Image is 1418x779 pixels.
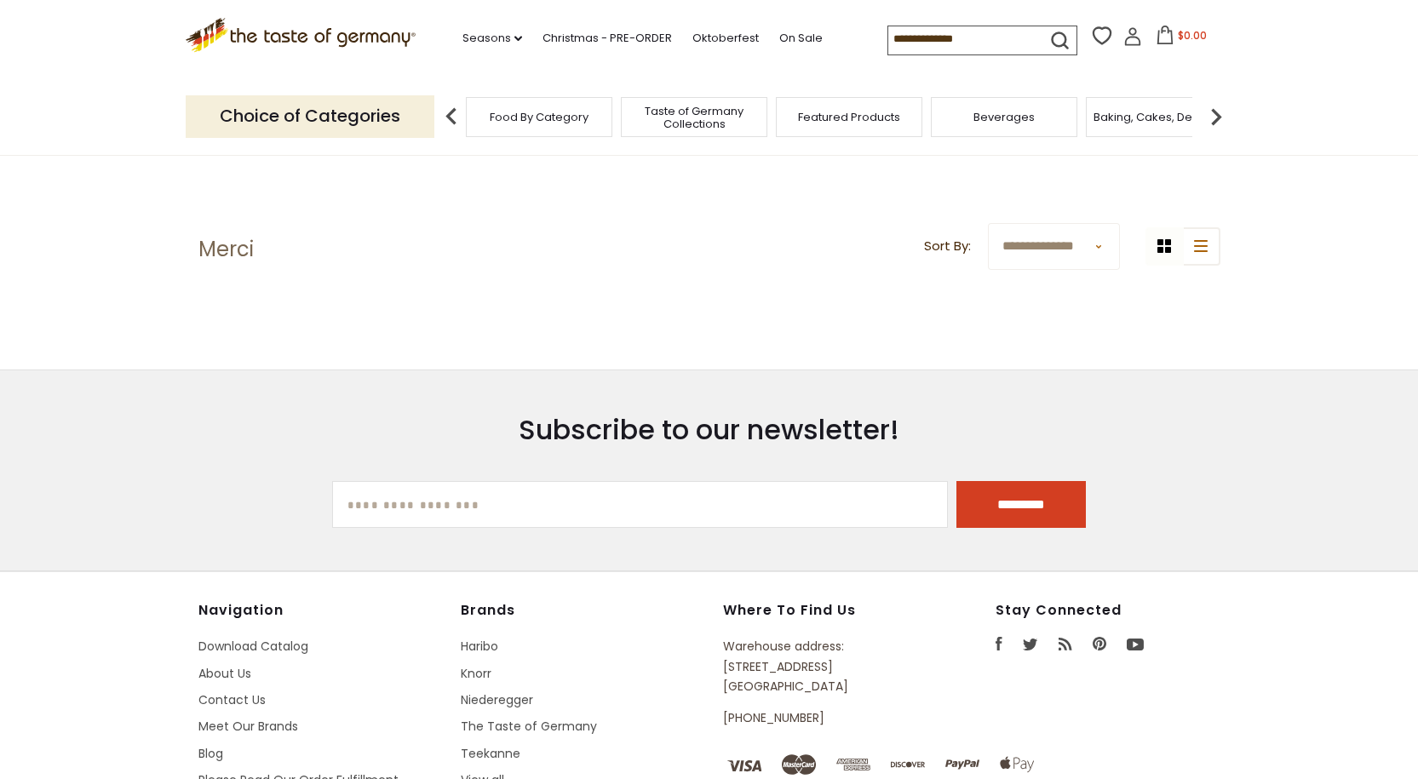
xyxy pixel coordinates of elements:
[798,111,900,123] a: Featured Products
[924,236,971,257] label: Sort By:
[779,29,823,48] a: On Sale
[461,602,706,619] h4: Brands
[462,29,522,48] a: Seasons
[198,745,223,762] a: Blog
[186,95,434,137] p: Choice of Categories
[198,602,444,619] h4: Navigation
[198,691,266,708] a: Contact Us
[626,105,762,130] a: Taste of Germany Collections
[198,237,254,262] h1: Merci
[1145,26,1218,51] button: $0.00
[461,745,520,762] a: Teekanne
[1094,111,1226,123] a: Baking, Cakes, Desserts
[461,718,597,735] a: The Taste of Germany
[490,111,588,123] a: Food By Category
[1178,28,1207,43] span: $0.00
[461,665,491,682] a: Knorr
[198,665,251,682] a: About Us
[461,691,533,708] a: Niederegger
[723,602,917,619] h4: Where to find us
[723,637,917,696] p: Warehouse address: [STREET_ADDRESS] [GEOGRAPHIC_DATA]
[198,718,298,735] a: Meet Our Brands
[1199,100,1233,134] img: next arrow
[461,638,498,655] a: Haribo
[434,100,468,134] img: previous arrow
[973,111,1035,123] a: Beverages
[332,413,1087,447] h3: Subscribe to our newsletter!
[692,29,759,48] a: Oktoberfest
[198,638,308,655] a: Download Catalog
[996,602,1220,619] h4: Stay Connected
[723,708,917,728] p: [PHONE_NUMBER]
[543,29,672,48] a: Christmas - PRE-ORDER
